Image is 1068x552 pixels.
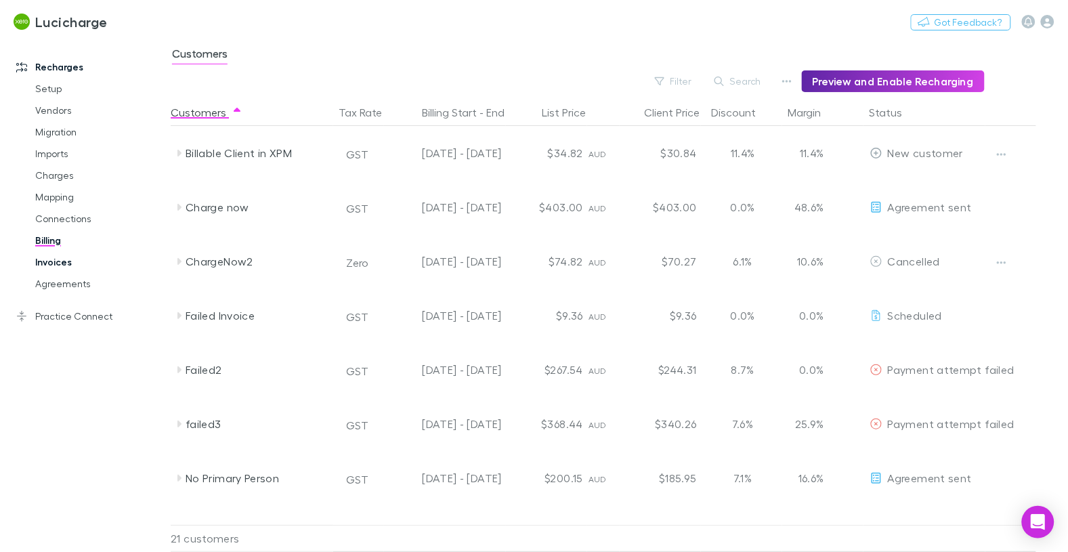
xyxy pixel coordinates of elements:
[186,397,329,451] div: failed3
[507,289,589,343] div: $9.36
[702,234,784,289] div: 6.1%
[789,524,824,540] p: 11.7%
[789,307,824,324] p: 0.0%
[621,289,702,343] div: $9.36
[186,234,329,289] div: ChargeNow2
[589,149,607,159] span: AUD
[888,309,942,322] span: Scheduled
[911,14,1011,30] button: Got Feedback?
[186,126,329,180] div: Billable Client in XPM
[708,73,769,89] button: Search
[711,99,772,126] button: Discount
[789,199,824,215] p: 48.6%
[789,145,824,161] p: 11.4%
[171,180,1043,234] div: Charge nowGST[DATE] - [DATE]$403.00AUD$403.000.0%48.6%EditAgreement sent
[391,126,502,180] div: [DATE] - [DATE]
[789,470,824,486] p: 16.6%
[22,230,168,251] a: Billing
[22,186,168,208] a: Mapping
[702,451,784,505] div: 7.1%
[507,451,589,505] div: $200.15
[621,234,702,289] div: $70.27
[589,312,607,322] span: AUD
[171,234,1043,289] div: ChargeNow2Zero[DATE] - [DATE]$74.82AUD$70.276.1%10.6%EditCancelled
[702,180,784,234] div: 0.0%
[789,362,824,378] p: 0.0%
[3,56,168,78] a: Recharges
[589,257,607,268] span: AUD
[186,180,329,234] div: Charge now
[22,143,168,165] a: Imports
[171,343,1043,397] div: Failed2GST[DATE] - [DATE]$267.54AUD$244.318.7%0.0%EditPayment attempt failed
[644,99,716,126] button: Client Price
[621,343,702,397] div: $244.31
[702,397,784,451] div: 7.6%
[22,121,168,143] a: Migration
[789,253,824,270] p: 10.6%
[22,165,168,186] a: Charges
[888,146,963,159] span: New customer
[888,255,940,268] span: Cancelled
[1022,506,1054,538] div: Open Intercom Messenger
[22,273,168,295] a: Agreements
[186,451,329,505] div: No Primary Person
[507,397,589,451] div: $368.44
[171,126,1043,180] div: Billable Client in XPMGST[DATE] - [DATE]$34.82AUD$30.8411.4%11.4%EditNew customer
[340,415,375,436] button: GST
[888,471,972,484] span: Agreement sent
[3,305,168,327] a: Practice Connect
[542,99,602,126] button: List Price
[621,451,702,505] div: $185.95
[171,289,1043,343] div: Failed InvoiceGST[DATE] - [DATE]$9.36AUD$9.360.0%0.0%EditScheduled
[621,126,702,180] div: $30.84
[648,73,700,89] button: Filter
[340,360,375,382] button: GST
[507,343,589,397] div: $267.54
[14,14,30,30] img: Lucicharge's Logo
[391,289,502,343] div: [DATE] - [DATE]
[340,144,375,165] button: GST
[171,397,1043,451] div: failed3GST[DATE] - [DATE]$368.44AUD$340.267.6%25.9%EditPayment attempt failed
[340,306,375,328] button: GST
[589,420,607,430] span: AUD
[391,397,502,451] div: [DATE] - [DATE]
[621,397,702,451] div: $340.26
[391,451,502,505] div: [DATE] - [DATE]
[391,234,502,289] div: [DATE] - [DATE]
[391,343,502,397] div: [DATE] - [DATE]
[171,99,242,126] button: Customers
[340,198,375,219] button: GST
[788,99,837,126] div: Margin
[589,366,607,376] span: AUD
[621,180,702,234] div: $403.00
[888,363,1014,376] span: Payment attempt failed
[339,99,398,126] button: Tax Rate
[507,126,589,180] div: $34.82
[888,200,972,213] span: Agreement sent
[702,126,784,180] div: 11.4%
[22,78,168,100] a: Setup
[888,417,1014,430] span: Payment attempt failed
[340,523,375,545] button: GST
[789,416,824,432] p: 25.9%
[702,343,784,397] div: 8.7%
[35,14,108,30] h3: Lucicharge
[589,203,607,213] span: AUD
[172,47,228,64] span: Customers
[22,251,168,273] a: Invoices
[340,252,375,274] button: Zero
[507,234,589,289] div: $74.82
[507,180,589,234] div: $403.00
[802,70,985,92] button: Preview and Enable Recharging
[869,99,918,126] button: Status
[5,5,116,38] a: Lucicharge
[186,343,329,397] div: Failed2
[186,289,329,343] div: Failed Invoice
[702,289,784,343] div: 0.0%
[22,100,168,121] a: Vendors
[171,451,1043,505] div: No Primary PersonGST[DATE] - [DATE]$200.15AUD$185.957.1%16.6%EditAgreement sent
